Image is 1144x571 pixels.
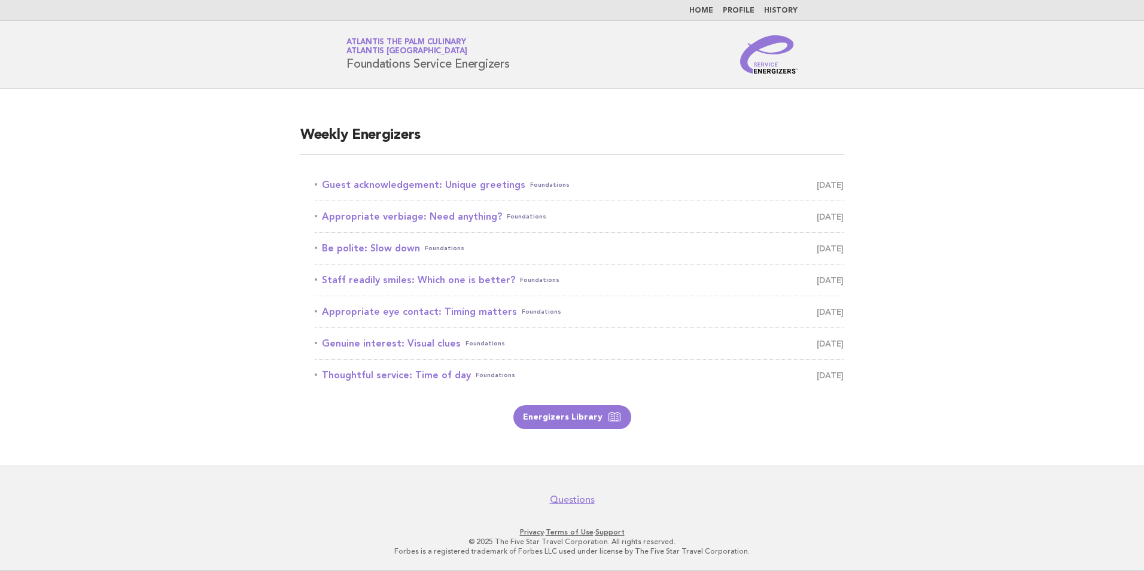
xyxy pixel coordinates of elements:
[546,528,594,536] a: Terms of Use
[817,367,844,384] span: [DATE]
[315,240,844,257] a: Be polite: Slow downFoundations [DATE]
[522,303,561,320] span: Foundations
[513,405,631,429] a: Energizers Library
[346,39,510,70] h1: Foundations Service Energizers
[206,527,938,537] p: · ·
[315,272,844,288] a: Staff readily smiles: Which one is better?Foundations [DATE]
[723,7,754,14] a: Profile
[595,528,625,536] a: Support
[530,177,570,193] span: Foundations
[817,335,844,352] span: [DATE]
[315,335,844,352] a: Genuine interest: Visual cluesFoundations [DATE]
[817,208,844,225] span: [DATE]
[315,367,844,384] a: Thoughtful service: Time of dayFoundations [DATE]
[206,546,938,556] p: Forbes is a registered trademark of Forbes LLC used under license by The Five Star Travel Corpora...
[520,528,544,536] a: Privacy
[315,303,844,320] a: Appropriate eye contact: Timing mattersFoundations [DATE]
[300,126,844,155] h2: Weekly Energizers
[425,240,464,257] span: Foundations
[206,537,938,546] p: © 2025 The Five Star Travel Corporation. All rights reserved.
[817,272,844,288] span: [DATE]
[520,272,559,288] span: Foundations
[315,177,844,193] a: Guest acknowledgement: Unique greetingsFoundations [DATE]
[346,48,467,56] span: Atlantis [GEOGRAPHIC_DATA]
[817,240,844,257] span: [DATE]
[817,303,844,320] span: [DATE]
[689,7,713,14] a: Home
[740,35,798,74] img: Service Energizers
[550,494,595,506] a: Questions
[507,208,546,225] span: Foundations
[315,208,844,225] a: Appropriate verbiage: Need anything?Foundations [DATE]
[764,7,798,14] a: History
[476,367,515,384] span: Foundations
[465,335,505,352] span: Foundations
[817,177,844,193] span: [DATE]
[346,38,467,55] a: Atlantis The Palm CulinaryAtlantis [GEOGRAPHIC_DATA]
